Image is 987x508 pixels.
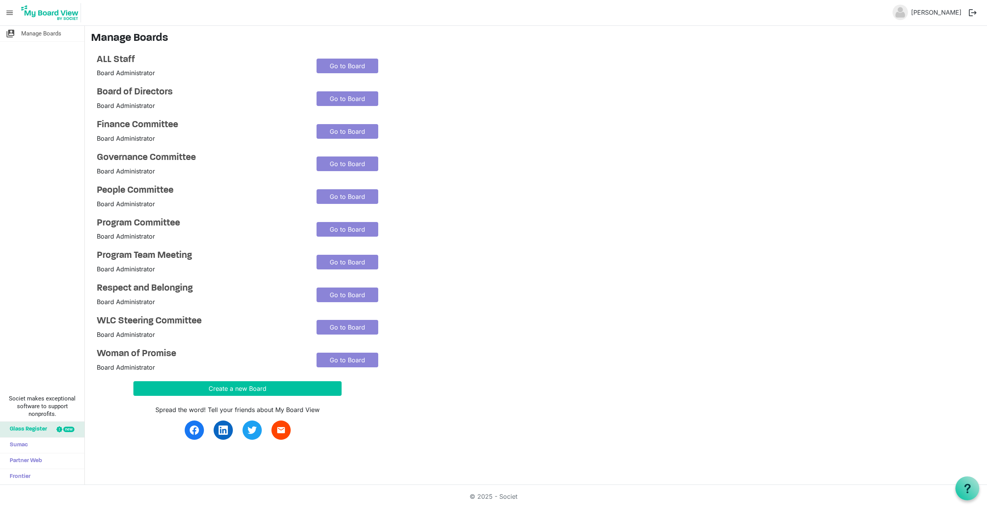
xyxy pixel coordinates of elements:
a: Go to Board [317,189,378,204]
span: Board Administrator [97,331,155,338]
a: Go to Board [317,59,378,73]
a: Respect and Belonging [97,283,305,294]
a: Go to Board [317,255,378,269]
img: twitter.svg [248,426,257,435]
span: Board Administrator [97,200,155,208]
a: Go to Board [317,156,378,171]
img: My Board View Logo [19,3,81,22]
span: Board Administrator [97,167,155,175]
a: © 2025 - Societ [470,493,517,500]
img: facebook.svg [190,426,199,435]
a: My Board View Logo [19,3,84,22]
span: menu [2,5,17,20]
span: Board Administrator [97,298,155,306]
a: Woman of Promise [97,348,305,360]
span: email [276,426,286,435]
a: ALL Staff [97,54,305,66]
a: Governance Committee [97,152,305,163]
span: Glass Register [6,422,47,437]
span: Board Administrator [97,363,155,371]
img: linkedin.svg [219,426,228,435]
a: Program Committee [97,218,305,229]
span: switch_account [6,26,15,41]
span: Manage Boards [21,26,61,41]
a: Go to Board [317,288,378,302]
a: Board of Directors [97,87,305,98]
div: new [63,427,74,432]
span: Board Administrator [97,69,155,77]
button: logout [965,5,981,21]
img: no-profile-picture.svg [893,5,908,20]
span: Board Administrator [97,102,155,109]
a: Go to Board [317,124,378,139]
a: People Committee [97,185,305,196]
a: [PERSON_NAME] [908,5,965,20]
a: email [271,421,291,440]
a: Go to Board [317,353,378,367]
span: Societ makes exceptional software to support nonprofits. [3,395,81,418]
span: Board Administrator [97,232,155,240]
h3: Manage Boards [91,32,981,45]
a: Go to Board [317,222,378,237]
a: Finance Committee [97,119,305,131]
a: Program Team Meeting [97,250,305,261]
a: Go to Board [317,91,378,106]
span: Partner Web [6,453,42,469]
span: Sumac [6,437,28,453]
a: WLC Steering Committee [97,316,305,327]
button: Create a new Board [133,381,342,396]
a: Go to Board [317,320,378,335]
span: Board Administrator [97,265,155,273]
span: Board Administrator [97,135,155,142]
div: Spread the word! Tell your friends about My Board View [133,405,342,414]
span: Frontier [6,469,30,484]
